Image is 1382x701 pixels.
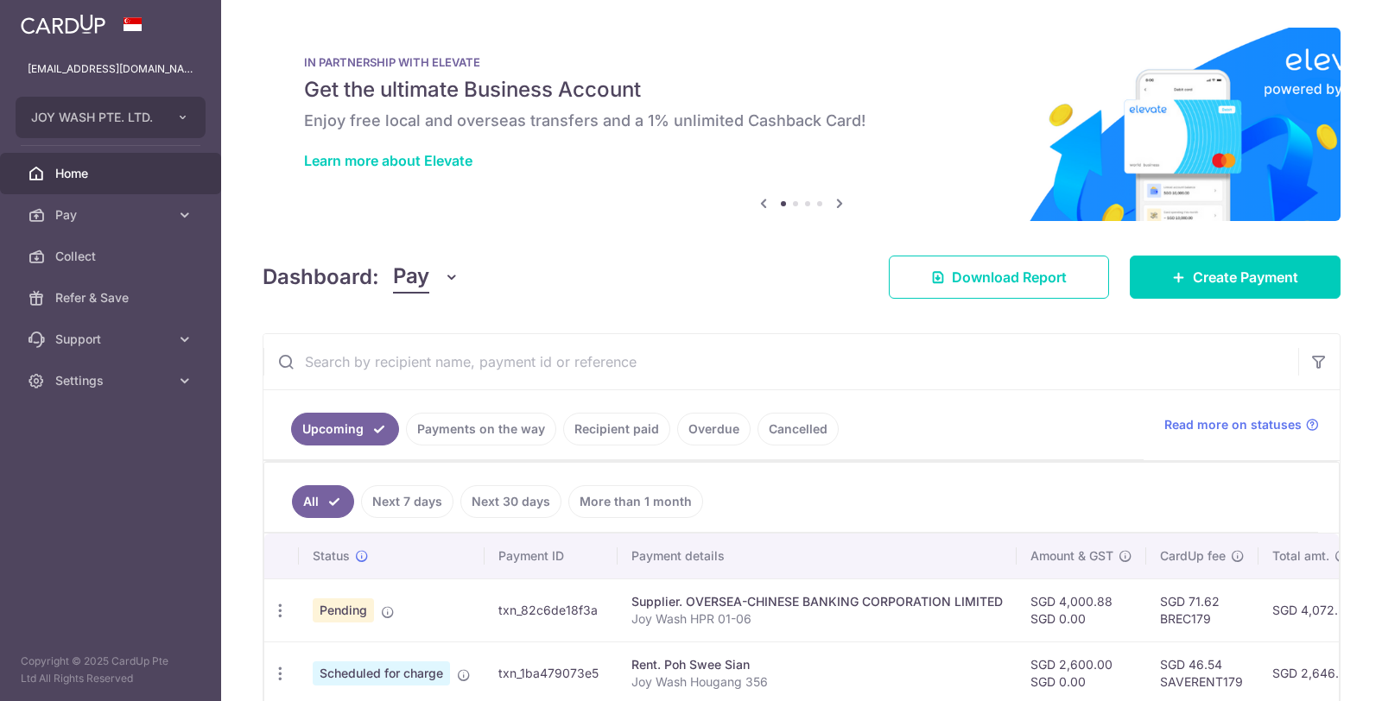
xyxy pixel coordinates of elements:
[406,413,556,445] a: Payments on the way
[55,372,169,389] span: Settings
[1160,547,1226,565] span: CardUp fee
[1258,578,1367,641] td: SGD 4,072.50
[292,485,354,518] a: All
[758,413,839,445] a: Cancelled
[55,206,169,224] span: Pay
[304,111,1299,131] h6: Enjoy free local and overseas transfers and a 1% unlimited Cashback Card!
[393,261,429,294] span: Pay
[568,485,703,518] a: More than 1 month
[1146,578,1258,641] td: SGD 71.62 BREC179
[263,334,1298,389] input: Search by recipient name, payment id or reference
[31,109,159,126] span: JOY WASH PTE. LTD.
[618,534,1017,578] th: Payment details
[1164,416,1302,433] span: Read more on statuses
[952,267,1067,287] span: Download Report
[55,165,169,182] span: Home
[485,578,618,641] td: txn_82c6de18f3a
[889,256,1109,299] a: Download Report
[631,610,1003,628] p: Joy Wash HPR 01-06
[55,289,169,306] span: Refer & Save
[393,261,460,294] button: Pay
[631,673,1003,691] p: Joy Wash Hougang 356
[1193,267,1298,287] span: Create Payment
[313,547,350,565] span: Status
[1030,547,1113,565] span: Amount & GST
[21,14,105,35] img: CardUp
[55,331,169,348] span: Support
[1017,578,1146,641] td: SGD 4,000.88 SGD 0.00
[460,485,561,518] a: Next 30 days
[304,152,472,169] a: Learn more about Elevate
[313,598,374,622] span: Pending
[563,413,670,445] a: Recipient paid
[313,661,450,685] span: Scheduled for charge
[1164,416,1319,433] a: Read more on statuses
[291,413,399,445] a: Upcoming
[1272,547,1329,565] span: Total amt.
[485,534,618,578] th: Payment ID
[263,28,1341,221] img: Renovation banner
[304,76,1299,104] h5: Get the ultimate Business Account
[631,656,1003,673] div: Rent. Poh Swee Sian
[304,55,1299,69] p: IN PARTNERSHIP WITH ELEVATE
[677,413,751,445] a: Overdue
[16,97,206,138] button: JOY WASH PTE. LTD.
[28,60,193,78] p: [EMAIL_ADDRESS][DOMAIN_NAME]
[631,593,1003,610] div: Supplier. OVERSEA-CHINESE BANKING CORPORATION LIMITED
[263,262,379,293] h4: Dashboard:
[55,248,169,265] span: Collect
[361,485,453,518] a: Next 7 days
[1130,256,1341,299] a: Create Payment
